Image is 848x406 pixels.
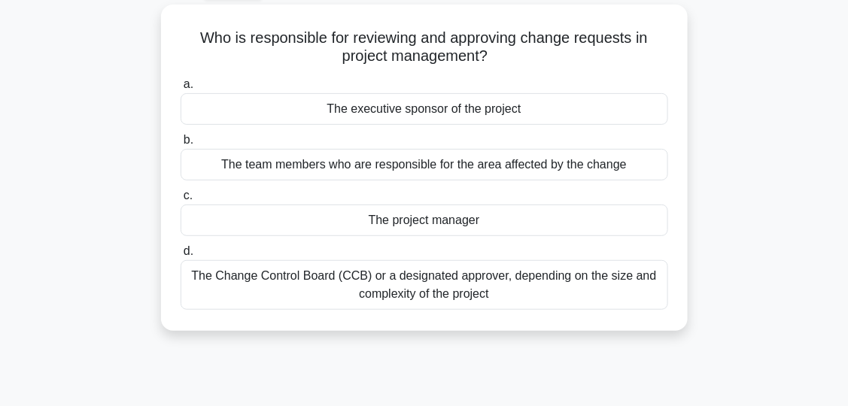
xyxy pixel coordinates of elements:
[184,77,193,90] span: a.
[184,133,193,146] span: b.
[181,205,668,236] div: The project manager
[184,189,193,201] span: c.
[184,244,193,257] span: d.
[179,29,670,66] h5: Who is responsible for reviewing and approving change requests in project management?
[181,93,668,125] div: The executive sponsor of the project
[181,149,668,180] div: The team members who are responsible for the area affected by the change
[181,260,668,310] div: The Change Control Board (CCB) or a designated approver, depending on the size and complexity of ...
